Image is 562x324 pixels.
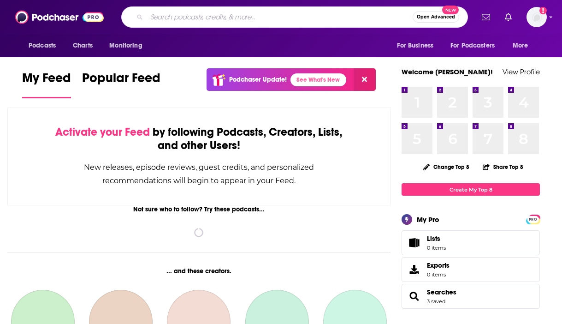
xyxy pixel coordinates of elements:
div: Not sure who to follow? Try these podcasts... [7,205,390,213]
button: open menu [390,37,445,54]
a: Welcome [PERSON_NAME]! [402,67,493,76]
span: Exports [427,261,450,270]
span: More [513,39,528,52]
span: New [442,6,459,14]
span: Charts [73,39,93,52]
a: Show notifications dropdown [478,9,494,25]
a: See What's New [290,73,346,86]
div: My Pro [417,215,439,224]
span: Lists [427,234,440,243]
a: Exports [402,257,540,282]
button: Change Top 8 [418,161,475,173]
button: Share Top 8 [482,158,524,176]
span: 0 items [427,245,446,251]
a: Charts [67,37,98,54]
a: Searches [405,290,423,303]
span: Popular Feed [82,70,160,91]
a: Show notifications dropdown [501,9,515,25]
img: Podchaser - Follow, Share and Rate Podcasts [15,8,104,26]
span: Lists [405,236,423,249]
button: open menu [22,37,68,54]
span: For Business [397,39,433,52]
a: My Feed [22,70,71,98]
span: Logged in as mirandamaldonado [527,7,547,27]
a: Popular Feed [82,70,160,98]
div: New releases, episode reviews, guest credits, and personalized recommendations will begin to appe... [54,161,344,187]
span: For Podcasters [450,39,495,52]
button: open menu [103,37,154,54]
span: 0 items [427,271,450,278]
input: Search podcasts, credits, & more... [147,10,413,24]
a: PRO [527,216,538,222]
button: Open AdvancedNew [413,12,459,23]
a: View Profile [503,67,540,76]
img: User Profile [527,7,547,27]
span: My Feed [22,70,71,91]
span: Activate your Feed [55,125,150,139]
div: Search podcasts, credits, & more... [121,6,468,28]
a: Lists [402,230,540,255]
div: by following Podcasts, Creators, Lists, and other Users! [54,126,344,152]
span: Searches [402,284,540,309]
span: Exports [405,263,423,276]
span: PRO [527,216,538,223]
button: Show profile menu [527,7,547,27]
span: Monitoring [109,39,142,52]
button: open menu [506,37,540,54]
a: Searches [427,288,456,296]
a: Create My Top 8 [402,183,540,196]
div: ... and these creators. [7,267,390,275]
a: 3 saved [427,298,445,305]
p: Podchaser Update! [229,76,287,84]
span: Open Advanced [417,15,455,19]
svg: Add a profile image [539,7,547,14]
span: Lists [427,234,446,243]
span: Podcasts [29,39,56,52]
button: open menu [444,37,508,54]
